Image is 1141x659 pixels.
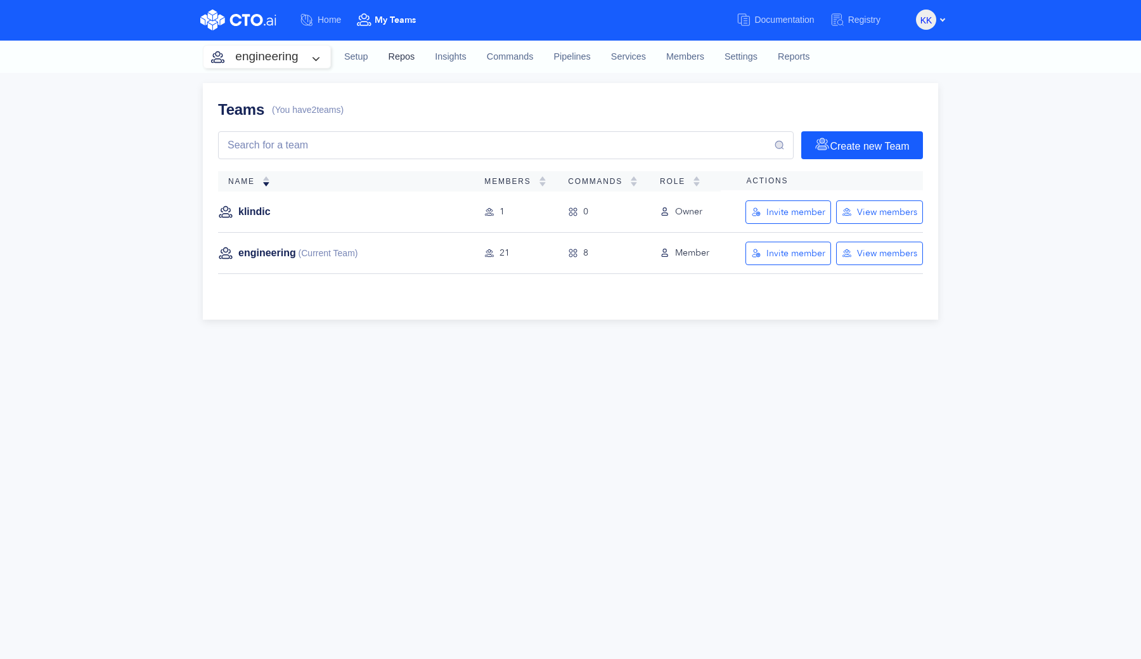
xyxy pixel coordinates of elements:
div: 21 [484,246,548,260]
span: KK [920,10,932,30]
a: My Teams [356,8,431,32]
a: klindic [238,205,271,219]
span: Registry [848,15,880,25]
h1: Teams [218,98,264,121]
a: Registry [830,8,896,32]
span: Commands [568,177,630,186]
span: (You have 2 teams) [272,104,344,116]
div: Invite member [766,206,825,218]
span: Documentation [754,15,814,25]
a: Reports [768,40,820,74]
button: View membersView members [836,200,923,224]
img: CTO.ai Logo [200,10,276,30]
a: Documentation [736,8,829,32]
span: My Teams [375,14,416,26]
span: Role [660,177,693,186]
img: View members [842,207,852,217]
div: View members [857,206,917,218]
button: KK [916,10,936,30]
a: engineering [238,246,296,260]
div: Owner [660,205,711,219]
button: Invite member [745,200,831,224]
th: Actions [721,171,923,190]
div: 0 [568,205,640,219]
div: 1 [484,205,548,219]
button: Invite member [745,242,831,265]
div: Member [660,246,711,260]
img: View members [842,248,852,258]
div: Invite member [766,247,825,259]
img: sorting-empty.svg [630,176,638,186]
a: Repos [378,40,425,74]
a: Setup [334,40,378,74]
a: Services [601,40,656,74]
button: engineering [203,46,330,68]
a: Settings [714,40,768,74]
img: sorting-empty.svg [539,176,546,186]
img: sorting-down.svg [262,176,270,186]
button: View membersView members [836,242,923,265]
button: Create new Team [801,131,923,159]
span: Members [484,177,538,186]
img: sorting-empty.svg [693,176,700,186]
span: (Current Team) [296,247,358,259]
div: 8 [568,246,640,260]
div: View members [857,247,917,259]
a: Insights [425,40,477,74]
span: Home [318,15,341,25]
a: Home [299,8,356,32]
a: Members [656,40,714,74]
a: Commands [477,40,544,74]
a: Pipelines [543,40,600,74]
input: Search [226,138,774,153]
span: Name [228,177,262,186]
